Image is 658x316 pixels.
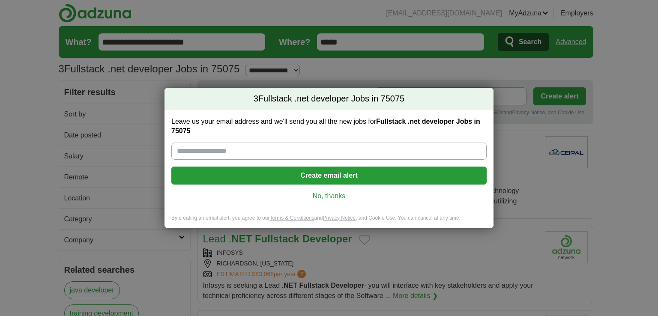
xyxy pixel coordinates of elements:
[171,118,480,134] strong: Fullstack .net developer Jobs in 75075
[269,215,314,221] a: Terms & Conditions
[323,215,356,221] a: Privacy Notice
[164,215,493,229] div: By creating an email alert, you agree to our and , and Cookie Use. You can cancel at any time.
[164,88,493,110] h2: Fullstack .net developer Jobs in 75075
[254,93,258,105] span: 3
[171,117,487,136] label: Leave us your email address and we'll send you all the new jobs for
[171,167,487,185] button: Create email alert
[178,191,480,201] a: No, thanks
